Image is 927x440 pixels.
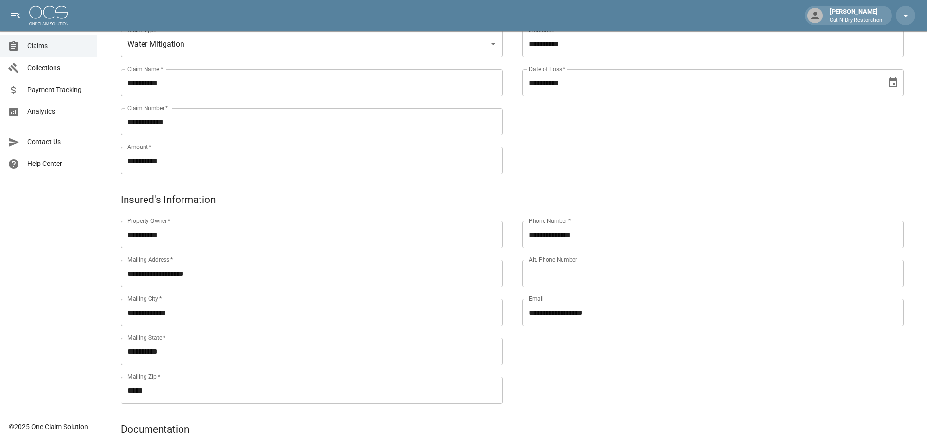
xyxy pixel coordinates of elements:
[127,372,161,381] label: Mailing Zip
[127,256,173,264] label: Mailing Address
[127,65,163,73] label: Claim Name
[121,30,503,57] div: Water Mitigation
[27,159,89,169] span: Help Center
[9,422,88,432] div: © 2025 One Claim Solution
[127,294,162,303] label: Mailing City
[127,333,165,342] label: Mailing State
[27,41,89,51] span: Claims
[529,217,571,225] label: Phone Number
[826,7,886,24] div: [PERSON_NAME]
[830,17,882,25] p: Cut N Dry Restoration
[6,6,25,25] button: open drawer
[127,104,168,112] label: Claim Number
[529,65,565,73] label: Date of Loss
[27,137,89,147] span: Contact Us
[27,63,89,73] span: Collections
[529,294,544,303] label: Email
[27,107,89,117] span: Analytics
[529,256,577,264] label: Alt. Phone Number
[29,6,68,25] img: ocs-logo-white-transparent.png
[883,73,903,92] button: Choose date, selected date is Sep 9, 2025
[27,85,89,95] span: Payment Tracking
[127,217,171,225] label: Property Owner
[127,143,152,151] label: Amount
